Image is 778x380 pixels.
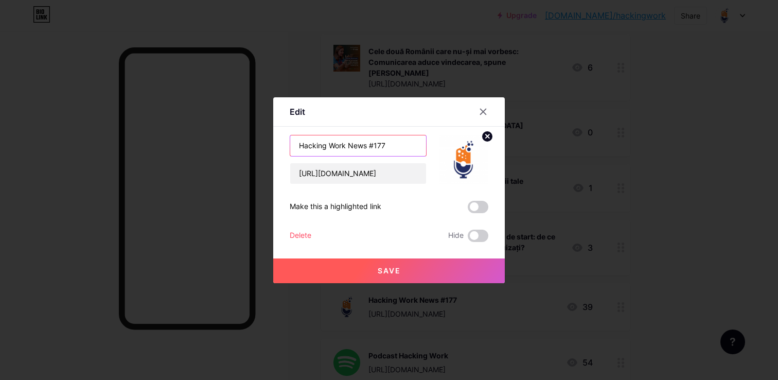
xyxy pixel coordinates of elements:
[290,163,426,184] input: URL
[378,266,401,275] span: Save
[273,258,505,283] button: Save
[439,135,488,184] img: link_thumbnail
[448,230,464,242] span: Hide
[290,135,426,156] input: Title
[290,106,305,118] div: Edit
[290,230,311,242] div: Delete
[290,201,381,213] div: Make this a highlighted link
